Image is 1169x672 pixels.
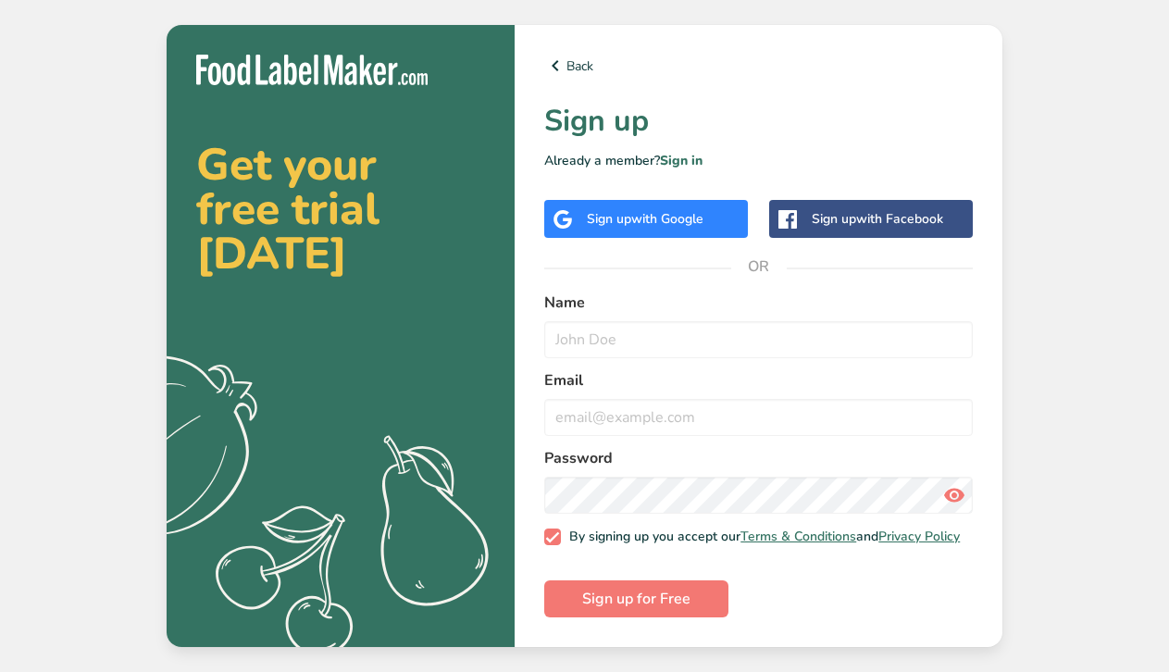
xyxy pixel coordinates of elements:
[196,55,428,85] img: Food Label Maker
[196,143,485,276] h2: Get your free trial [DATE]
[544,55,973,77] a: Back
[856,210,943,228] span: with Facebook
[544,369,973,392] label: Email
[812,209,943,229] div: Sign up
[740,528,856,545] a: Terms & Conditions
[544,447,973,469] label: Password
[582,588,690,610] span: Sign up for Free
[544,99,973,143] h1: Sign up
[660,152,703,169] a: Sign in
[731,239,787,294] span: OR
[631,210,703,228] span: with Google
[544,399,973,436] input: email@example.com
[544,580,728,617] button: Sign up for Free
[544,321,973,358] input: John Doe
[544,151,973,170] p: Already a member?
[561,529,961,545] span: By signing up you accept our and
[544,292,973,314] label: Name
[587,209,703,229] div: Sign up
[878,528,960,545] a: Privacy Policy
